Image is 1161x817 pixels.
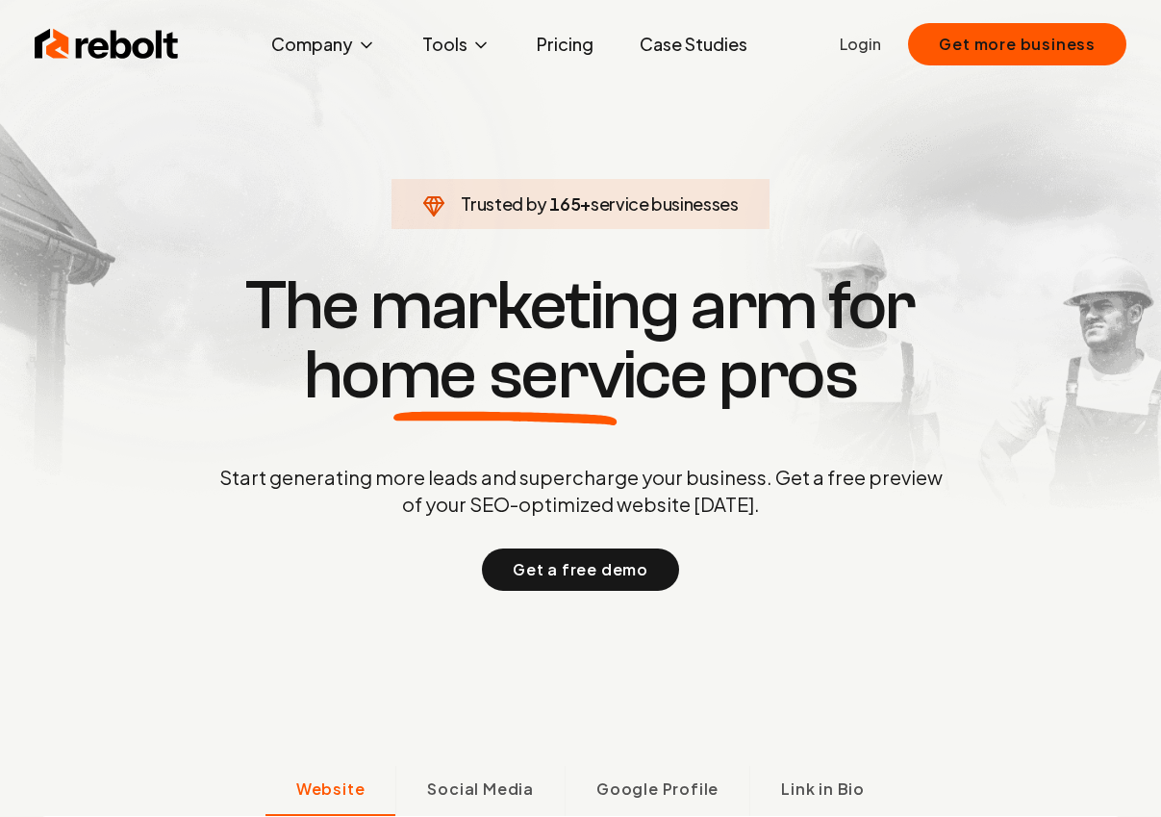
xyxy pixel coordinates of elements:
[482,549,679,591] button: Get a free demo
[565,766,749,816] button: Google Profile
[591,192,739,215] span: service businesses
[304,341,707,410] span: home service
[549,191,580,217] span: 165
[395,766,565,816] button: Social Media
[265,766,396,816] button: Website
[215,464,946,518] p: Start generating more leads and supercharge your business. Get a free preview of your SEO-optimiz...
[749,766,896,816] button: Link in Bio
[624,25,763,64] a: Case Studies
[119,271,1043,410] h1: The marketing arm for pros
[781,778,865,801] span: Link in Bio
[256,25,391,64] button: Company
[407,25,506,64] button: Tools
[580,192,591,215] span: +
[908,23,1126,65] button: Get more business
[35,25,179,64] img: Rebolt Logo
[840,33,881,56] a: Login
[427,778,534,801] span: Social Media
[296,778,366,801] span: Website
[596,778,719,801] span: Google Profile
[461,192,546,215] span: Trusted by
[521,25,609,64] a: Pricing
